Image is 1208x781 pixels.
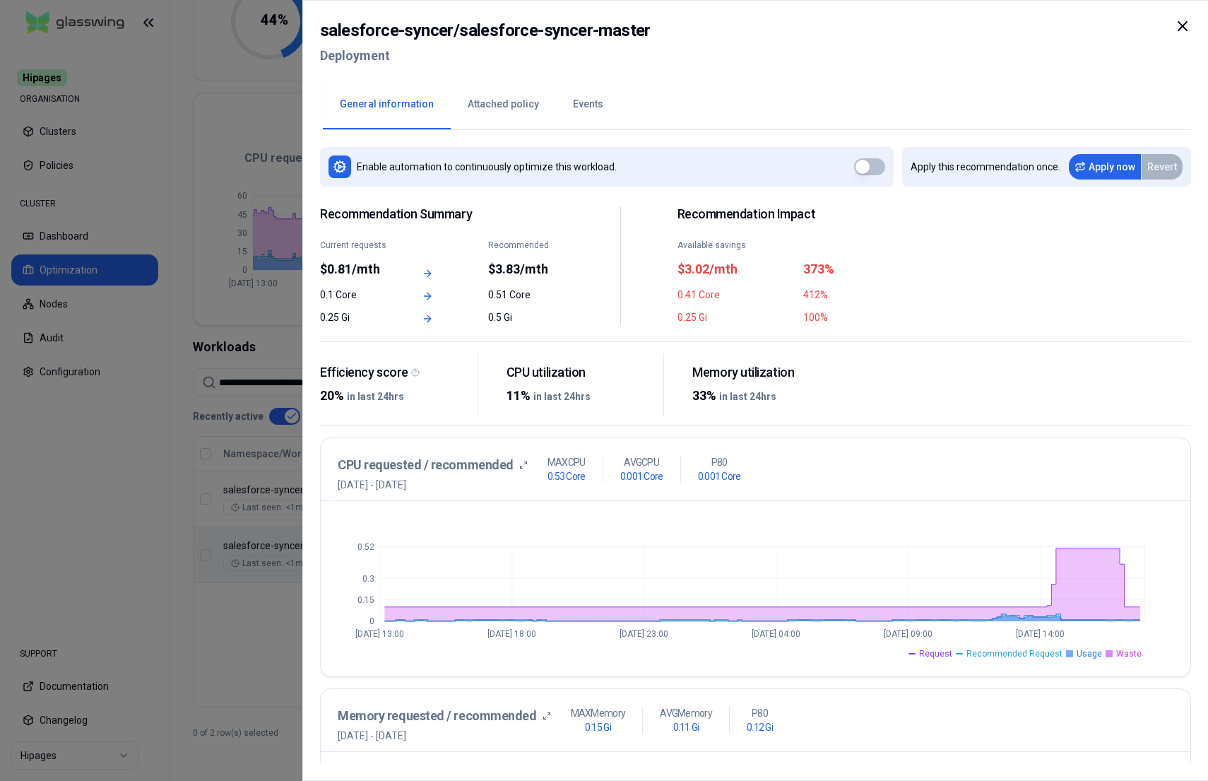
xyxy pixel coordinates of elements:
[338,478,528,492] span: [DATE] - [DATE]
[966,648,1062,659] span: Recommended Request
[547,469,585,483] h1: 0.53 Core
[487,629,536,639] tspan: [DATE] 18:00
[1077,648,1102,659] span: Usage
[487,288,563,302] div: 0.51 Core
[362,574,374,584] tspan: 0.3
[803,310,920,324] div: 100%
[506,386,652,406] div: 11%
[533,391,590,402] span: in last 24hrs
[752,629,800,639] tspan: [DATE] 04:00
[487,310,563,324] div: 0.5 Gi
[320,259,396,279] div: $0.81/mth
[506,365,652,381] div: CPU utilization
[711,455,727,469] p: P80
[660,706,712,720] p: AVG Memory
[692,365,839,381] div: Memory utilization
[677,259,794,279] div: $3.02/mth
[357,542,374,552] tspan: 0.52
[1068,154,1140,180] button: Apply now
[547,455,585,469] p: MAX CPU
[620,469,663,483] h1: 0.001 Core
[338,455,514,475] h3: CPU requested / recommended
[320,288,396,302] div: 0.1 Core
[624,455,659,469] p: AVG CPU
[320,240,396,251] div: Current requests
[320,310,396,324] div: 0.25 Gi
[320,43,651,69] h2: Deployment
[320,18,651,43] h2: salesforce-syncer / salesforce-syncer-master
[570,706,625,720] p: MAX Memory
[803,288,920,302] div: 412%
[883,629,932,639] tspan: [DATE] 09:00
[487,259,563,279] div: $3.83/mth
[1116,648,1142,659] span: Waste
[677,206,920,223] h2: Recommendation Impact
[320,365,466,381] div: Efficiency score
[910,160,1060,174] p: Apply this recommendation once.
[355,629,404,639] tspan: [DATE] 13:00
[673,720,699,734] h1: 0.11 Gi
[677,288,794,302] div: 0.41 Core
[451,80,556,129] button: Attached policy
[357,160,617,174] p: Enable automation to continuously optimize this workload.
[320,386,466,406] div: 20%
[697,469,740,483] h1: 0.001 Core
[692,386,839,406] div: 33%
[320,206,564,223] span: Recommendation Summary
[803,259,920,279] div: 373%
[719,391,776,402] span: in last 24hrs
[487,240,563,251] div: Recommended
[369,616,374,626] tspan: 0
[677,310,794,324] div: 0.25 Gi
[746,720,772,734] h1: 0.12 Gi
[752,706,768,720] p: P80
[357,595,374,605] tspan: 0.15
[347,391,404,402] span: in last 24hrs
[1015,629,1064,639] tspan: [DATE] 14:00
[556,80,620,129] button: Events
[620,629,668,639] tspan: [DATE] 23:00
[323,80,451,129] button: General information
[677,240,794,251] div: Available savings
[584,720,610,734] h1: 0.15 Gi
[338,706,537,726] h3: Memory requested / recommended
[919,648,952,659] span: Request
[338,729,551,743] span: [DATE] - [DATE]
